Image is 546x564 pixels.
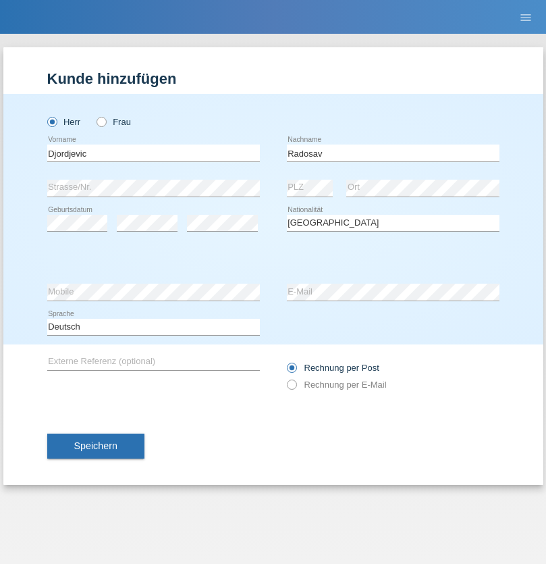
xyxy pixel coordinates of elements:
input: Frau [97,117,105,126]
span: Speichern [74,440,117,451]
label: Herr [47,117,81,127]
label: Rechnung per E-Mail [287,380,387,390]
label: Rechnung per Post [287,363,379,373]
input: Rechnung per Post [287,363,296,380]
i: menu [519,11,533,24]
a: menu [512,13,539,21]
label: Frau [97,117,131,127]
input: Herr [47,117,56,126]
h1: Kunde hinzufügen [47,70,499,87]
button: Speichern [47,434,144,459]
input: Rechnung per E-Mail [287,380,296,396]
